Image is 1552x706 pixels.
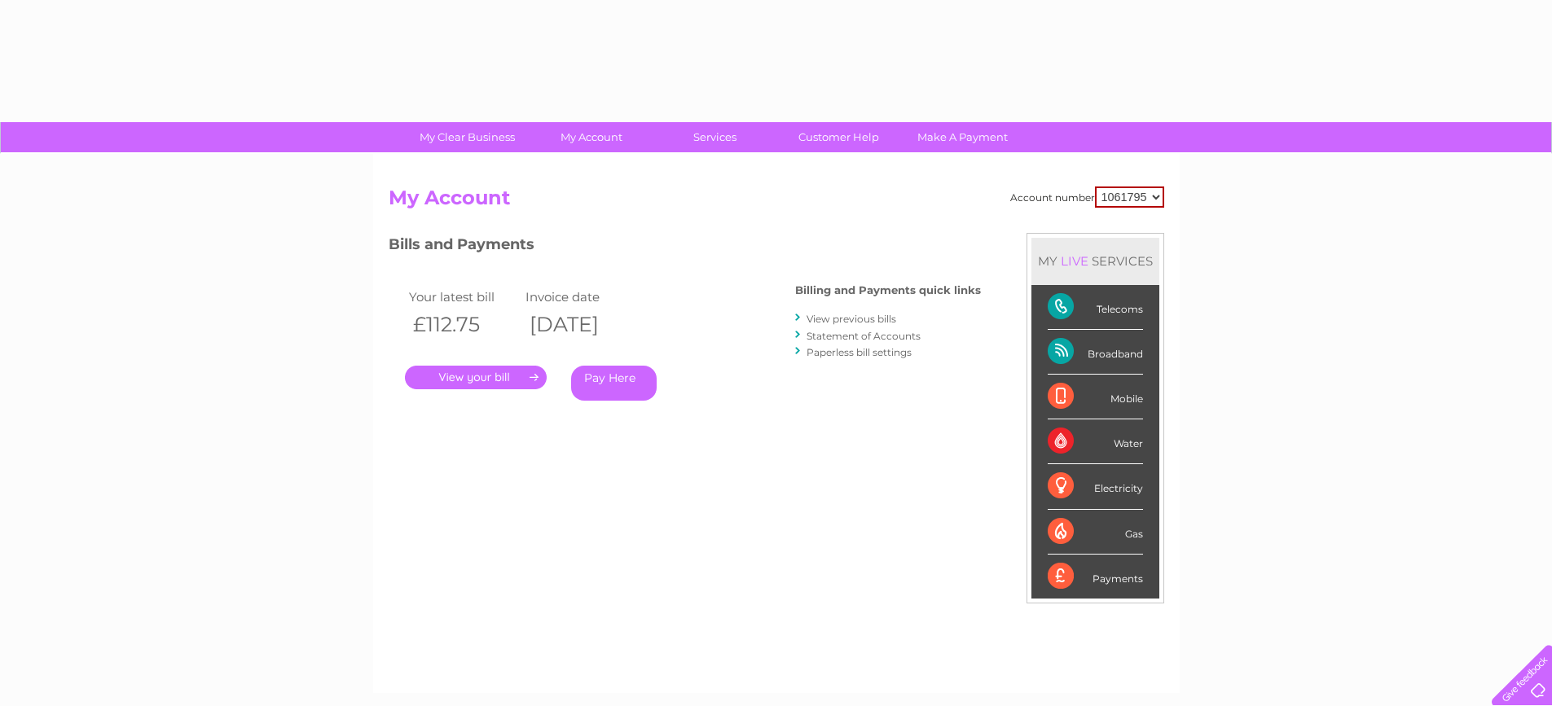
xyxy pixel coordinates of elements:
div: LIVE [1057,253,1092,269]
a: Pay Here [571,366,657,401]
div: MY SERVICES [1031,238,1159,284]
a: Make A Payment [895,122,1030,152]
a: Paperless bill settings [807,346,912,358]
h3: Bills and Payments [389,233,981,261]
div: Account number [1010,186,1164,208]
h4: Billing and Payments quick links [795,284,981,296]
div: Payments [1048,555,1143,599]
a: My Clear Business [400,122,534,152]
td: Your latest bill [405,286,522,308]
div: Electricity [1048,464,1143,509]
div: Water [1048,419,1143,464]
a: Services [648,122,782,152]
div: Mobile [1048,375,1143,419]
a: View previous bills [807,313,896,325]
div: Telecoms [1048,285,1143,330]
td: Invoice date [521,286,639,308]
div: Broadband [1048,330,1143,375]
a: Customer Help [772,122,906,152]
div: Gas [1048,510,1143,555]
a: Statement of Accounts [807,330,921,342]
th: £112.75 [405,308,522,341]
a: My Account [524,122,658,152]
a: . [405,366,547,389]
h2: My Account [389,186,1164,217]
th: [DATE] [521,308,639,341]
